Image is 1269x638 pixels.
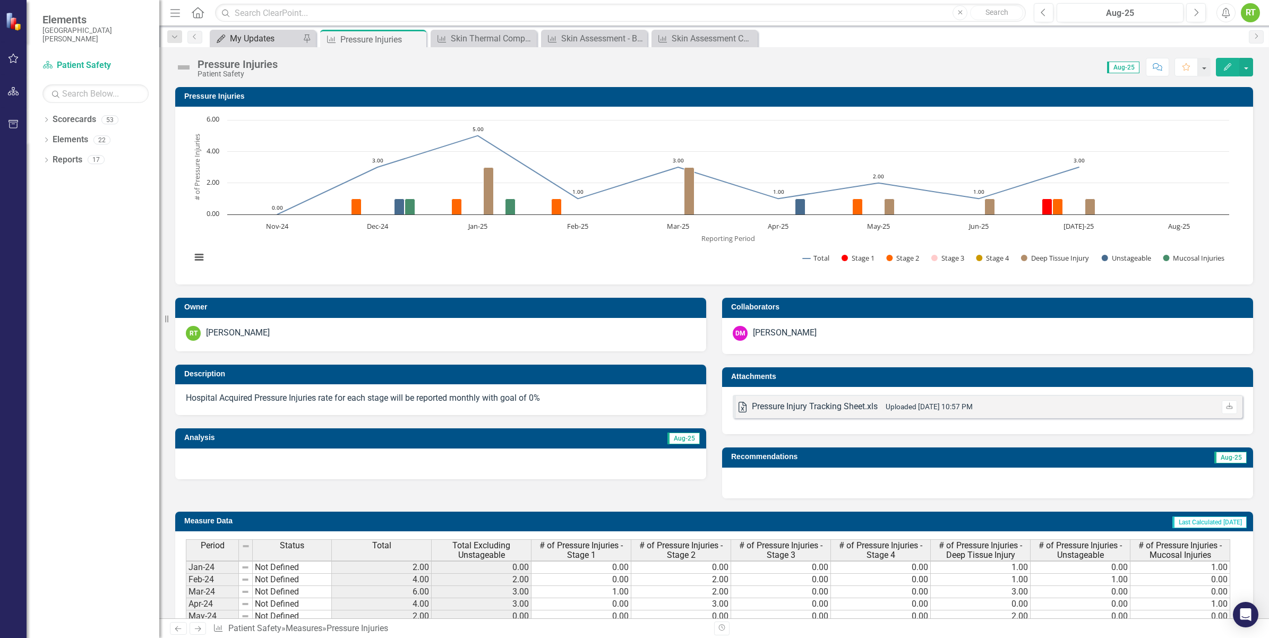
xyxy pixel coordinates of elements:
small: Uploaded [DATE] 10:57 PM [886,402,973,411]
text: 0.00 [272,204,283,211]
text: [DATE]-25 [1064,221,1094,231]
img: 8DAGhfEEPCf229AAAAAElFTkSuQmCC [241,600,250,608]
button: Show Unstageable [1102,253,1152,263]
text: 1.00 [773,188,784,195]
td: Jan-24 [186,561,239,574]
input: Search ClearPoint... [215,4,1026,22]
td: May-24 [186,610,239,623]
path: May-25, 1. Stage 2. [853,199,863,215]
td: 0.00 [831,574,931,586]
span: Last Calculated [DATE] [1172,516,1247,528]
button: Aug-25 [1057,3,1184,22]
button: Show Total [803,253,829,263]
h3: Attachments [731,373,1248,381]
div: Skin Thermal Compliance - By Department [451,32,534,45]
td: Apr-24 [186,598,239,610]
span: # of Pressure Injuries - Stage 1 [534,541,629,559]
td: 0.00 [1130,574,1230,586]
a: Scorecards [53,114,96,126]
td: 1.00 [1130,561,1230,574]
text: May-25 [867,221,890,231]
text: 2.00 [207,177,219,187]
img: ClearPoint Strategy [5,12,24,31]
a: Skin Assessment - By Department [544,32,645,45]
div: Pressure Injuries [327,623,388,633]
path: Jan-25, 3. Deep Tissue Injury. [484,168,494,215]
text: 2.00 [873,173,884,180]
div: Chart. Highcharts interactive chart. [186,115,1242,274]
td: 0.00 [831,561,931,574]
td: 0.00 [731,598,831,610]
img: 8DAGhfEEPCf229AAAAAElFTkSuQmCC [241,612,250,620]
small: [GEOGRAPHIC_DATA][PERSON_NAME] [42,26,149,44]
div: Skin Assessment Compliance [672,32,755,45]
span: Status [280,541,304,550]
span: Elements [42,13,149,26]
button: Show Stage 4 [976,253,1009,263]
button: View chart menu, Chart [192,250,207,265]
td: Not Defined [253,561,332,574]
div: My Updates [230,32,300,45]
text: 3.00 [673,157,684,164]
path: Jul-25, 1. Deep Tissue Injury. [1085,199,1095,215]
td: 0.00 [731,586,831,598]
span: Aug-25 [1214,452,1247,463]
text: 1.00 [572,188,584,195]
button: Show Mucosal Injuries [1163,253,1224,263]
td: 0.00 [1031,598,1130,610]
path: Mar-25, 3. Deep Tissue Injury. [684,168,694,215]
td: 0.00 [531,574,631,586]
text: 5.00 [473,125,484,133]
h3: Pressure Injuries [184,92,1248,100]
path: Dec-24, 1. Mucosal Injuries. [405,199,415,215]
a: Skin Thermal Compliance - By Department [433,32,534,45]
img: 8DAGhfEEPCf229AAAAAElFTkSuQmCC [241,575,250,584]
path: May-25, 1. Deep Tissue Injury. [885,199,895,215]
td: 3.00 [631,598,731,610]
td: Feb-24 [186,574,239,586]
path: Feb-25, 1. Stage 2. [552,199,562,215]
a: Patient Safety [42,59,149,72]
td: 1.00 [531,586,631,598]
a: Reports [53,154,82,166]
td: 0.00 [831,586,931,598]
td: 0.00 [631,561,731,574]
td: 0.00 [1130,586,1230,598]
td: Mar-24 [186,586,239,598]
text: Jun-25 [968,221,989,231]
td: Not Defined [253,598,332,610]
div: Patient Safety [198,70,278,78]
text: Mar-25 [667,221,689,231]
td: 0.00 [1130,610,1230,623]
path: Apr-25, 1. Unstageable. [795,199,805,215]
text: 0.00 [207,209,219,218]
div: Pressure Injury Tracking Sheet.xls [752,401,878,413]
a: Patient Safety [228,623,281,633]
td: 0.00 [831,598,931,610]
svg: Interactive chart [186,115,1234,274]
h3: Collaborators [731,303,1248,311]
td: 0.00 [1031,586,1130,598]
td: 4.00 [332,598,432,610]
td: 1.00 [1031,574,1130,586]
path: Jan-25, 1. Mucosal Injuries. [505,199,516,215]
h3: Analysis [184,434,431,442]
h3: Owner [184,303,701,311]
text: Aug-25 [1168,221,1190,231]
div: 17 [88,156,105,165]
td: 2.00 [631,586,731,598]
div: 53 [101,115,118,124]
td: 1.00 [931,574,1031,586]
span: Search [985,8,1008,16]
td: 2.00 [332,561,432,574]
span: # of Pressure Injuries - Deep Tissue Injury [933,541,1028,559]
td: 3.00 [432,586,531,598]
text: 1.00 [973,188,984,195]
td: 0.00 [531,598,631,610]
span: Period [201,541,225,550]
button: Show Stage 1 [842,253,874,263]
a: My Updates [212,32,300,45]
div: RT [1241,3,1260,22]
td: 0.00 [731,574,831,586]
td: 0.00 [531,561,631,574]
